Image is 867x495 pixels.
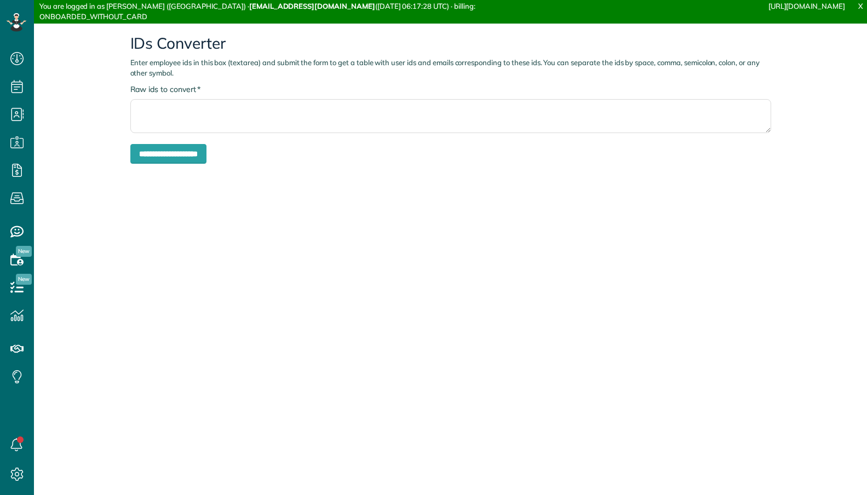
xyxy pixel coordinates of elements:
[768,2,845,10] a: [URL][DOMAIN_NAME]
[130,57,771,78] p: Enter employee ids in this box (textarea) and submit the form to get a table with user ids and em...
[130,35,771,52] h2: IDs Converter
[16,274,32,285] span: New
[16,246,32,257] span: New
[249,2,375,10] strong: [EMAIL_ADDRESS][DOMAIN_NAME]
[130,84,201,95] label: Raw ids to convert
